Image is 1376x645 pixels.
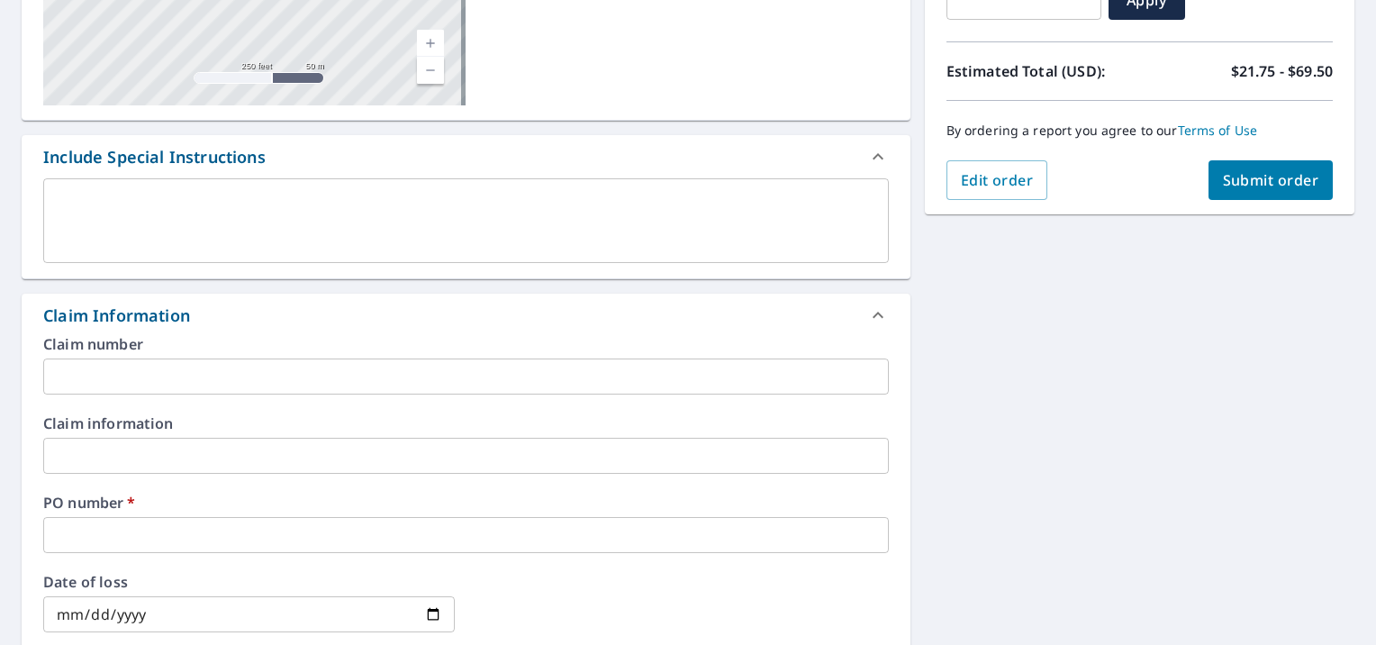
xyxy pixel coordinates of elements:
span: Submit order [1223,170,1319,190]
p: $21.75 - $69.50 [1231,60,1333,82]
a: Terms of Use [1178,122,1258,139]
a: Current Level 17, Zoom Out [417,57,444,84]
a: Current Level 17, Zoom In [417,30,444,57]
p: Estimated Total (USD): [946,60,1140,82]
label: PO number [43,495,889,510]
p: By ordering a report you agree to our [946,123,1333,139]
label: Claim information [43,416,889,431]
div: Include Special Instructions [22,135,910,178]
button: Submit order [1209,160,1334,200]
label: Claim number [43,337,889,351]
div: Include Special Instructions [43,145,266,169]
button: Edit order [946,160,1048,200]
div: Claim Information [22,294,910,337]
label: Date of loss [43,575,455,589]
span: Edit order [961,170,1034,190]
div: Claim Information [43,304,190,328]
